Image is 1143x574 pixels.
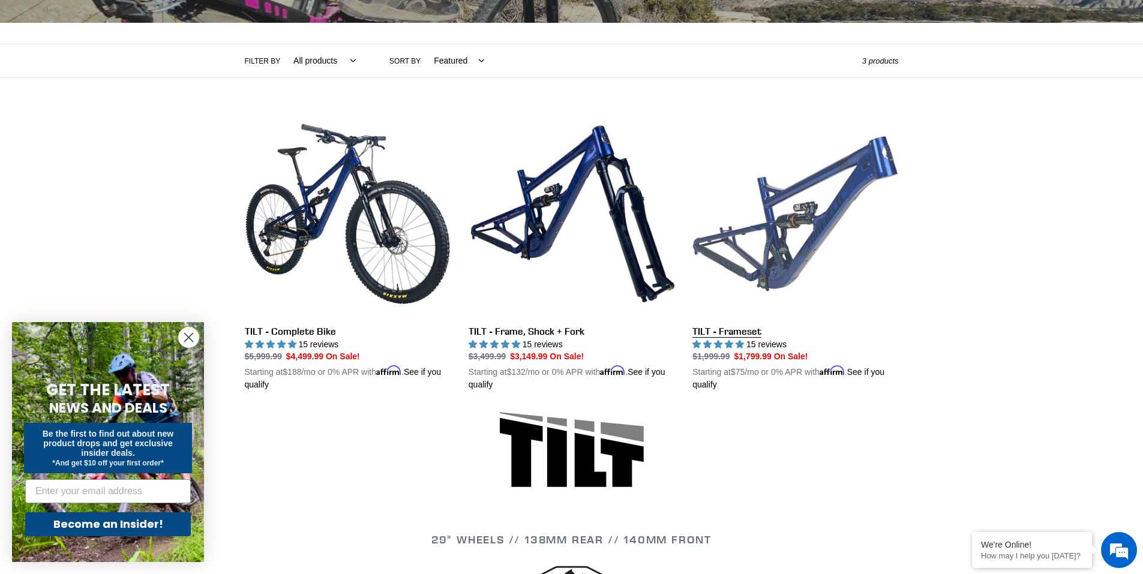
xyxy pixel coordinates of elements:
[389,56,421,67] label: Sort by
[431,533,712,546] span: 29" WHEELS // 138mm REAR // 140mm FRONT
[981,540,1083,549] div: We're Online!
[862,56,899,65] span: 3 products
[52,459,163,467] span: *And get $10 off your first order*
[46,379,170,401] span: GET THE LATEST
[25,479,191,503] input: Enter your email address
[43,429,174,458] span: Be the first to find out about new product drops and get exclusive insider deals.
[178,327,199,348] button: Close dialog
[49,398,167,417] span: NEWS AND DEALS
[25,512,191,536] button: Become an Insider!
[245,56,281,67] label: Filter by
[981,551,1083,560] p: How may I help you today?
